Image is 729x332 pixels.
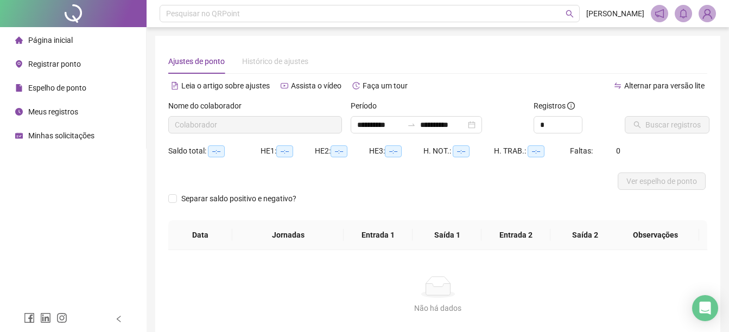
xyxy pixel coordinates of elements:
button: Ver espelho de ponto [618,173,706,190]
span: swap [614,82,622,90]
th: Saída 1 [413,220,481,250]
div: HE 3: [369,145,423,157]
th: Entrada 2 [481,220,550,250]
span: instagram [56,312,67,323]
span: --:-- [208,145,225,157]
th: Data [168,220,232,250]
span: bell [679,9,688,18]
th: Observações [611,220,699,250]
span: Registros [534,100,575,112]
span: clock-circle [15,108,23,116]
span: search [566,10,574,18]
span: file [15,84,23,92]
span: history [352,82,360,90]
span: file-text [171,82,179,90]
button: Buscar registros [625,116,709,133]
span: info-circle [567,102,575,110]
span: environment [15,60,23,68]
span: home [15,36,23,44]
span: --:-- [331,145,347,157]
label: Período [351,100,384,112]
th: Jornadas [232,220,344,250]
img: 91416 [699,5,715,22]
span: to [407,120,416,129]
span: youtube [281,82,288,90]
div: Open Intercom Messenger [692,295,718,321]
span: --:-- [453,145,470,157]
span: Minhas solicitações [28,131,94,140]
span: Histórico de ajustes [242,57,308,66]
div: Saldo total: [168,145,261,157]
span: swap-right [407,120,416,129]
span: Assista o vídeo [291,81,341,90]
div: H. TRAB.: [494,145,570,157]
span: Meus registros [28,107,78,116]
span: facebook [24,312,35,323]
span: [PERSON_NAME] [586,8,644,20]
span: notification [655,9,664,18]
div: HE 1: [261,145,315,157]
span: Leia o artigo sobre ajustes [181,81,270,90]
div: HE 2: [315,145,369,157]
span: Faltas: [570,146,594,155]
span: Faça um tour [363,81,408,90]
span: Página inicial [28,36,73,44]
span: Separar saldo positivo e negativo? [177,193,301,205]
th: Entrada 1 [344,220,413,250]
th: Saída 2 [550,220,619,250]
div: H. NOT.: [423,145,494,157]
span: Registrar ponto [28,60,81,68]
span: Alternar para versão lite [624,81,705,90]
span: Observações [620,229,690,241]
div: Não há dados [181,302,694,314]
span: Ajustes de ponto [168,57,225,66]
span: linkedin [40,312,51,323]
span: --:-- [528,145,544,157]
span: schedule [15,132,23,139]
span: 0 [616,146,620,155]
span: --:-- [385,145,402,157]
label: Nome do colaborador [168,100,249,112]
span: left [115,315,123,323]
span: Espelho de ponto [28,84,86,92]
span: --:-- [276,145,293,157]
